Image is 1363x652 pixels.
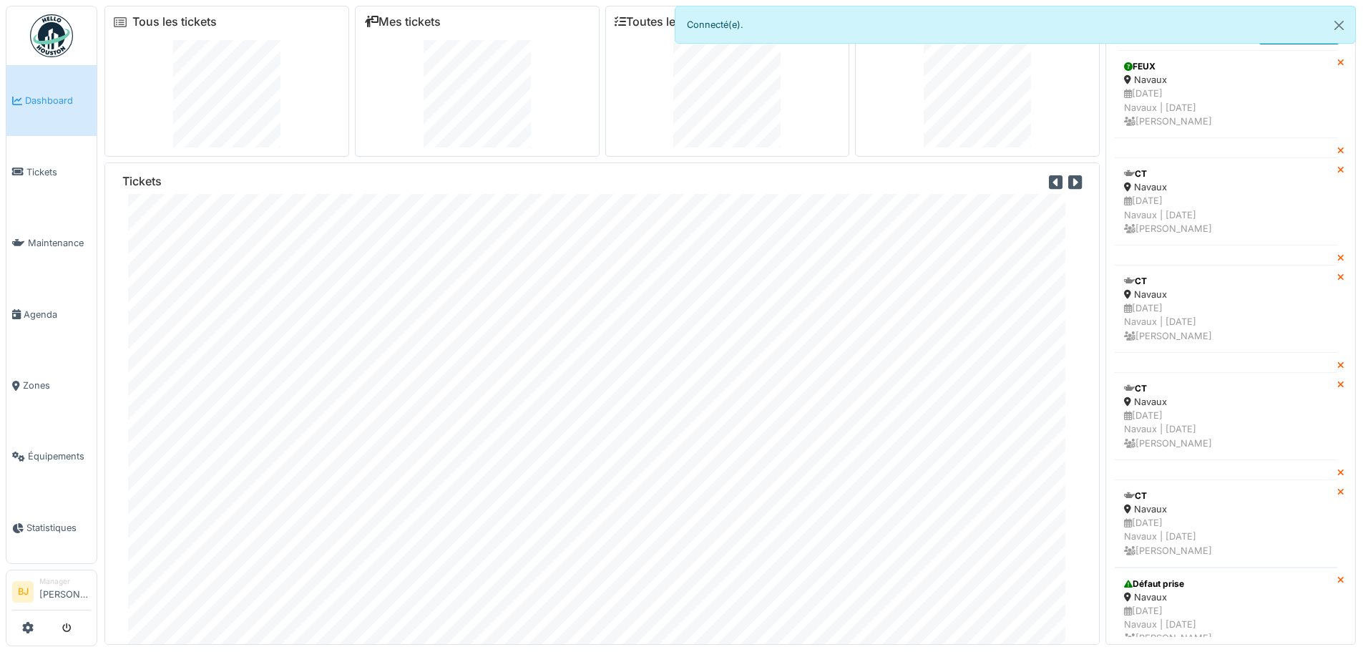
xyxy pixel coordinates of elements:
[28,449,91,463] span: Équipements
[615,15,721,29] a: Toutes les tâches
[1124,167,1328,180] div: CT
[24,308,91,321] span: Agenda
[6,136,97,207] a: Tickets
[1124,73,1328,87] div: Navaux
[1124,502,1328,516] div: Navaux
[1124,490,1328,502] div: CT
[1124,409,1328,450] div: [DATE] Navaux | [DATE] [PERSON_NAME]
[12,576,91,610] a: BJ Manager[PERSON_NAME]
[1115,480,1337,568] a: CT Navaux [DATE]Navaux | [DATE] [PERSON_NAME]
[6,65,97,136] a: Dashboard
[23,379,91,392] span: Zones
[675,6,1357,44] div: Connecté(e).
[1124,194,1328,235] div: [DATE] Navaux | [DATE] [PERSON_NAME]
[1124,590,1328,604] div: Navaux
[132,15,217,29] a: Tous les tickets
[30,14,73,57] img: Badge_color-CXgf-gQk.svg
[1124,395,1328,409] div: Navaux
[6,421,97,492] a: Équipements
[1124,301,1328,343] div: [DATE] Navaux | [DATE] [PERSON_NAME]
[1124,180,1328,194] div: Navaux
[25,94,91,107] span: Dashboard
[1124,578,1328,590] div: Défaut prise
[1115,50,1337,138] a: FEUX Navaux [DATE]Navaux | [DATE] [PERSON_NAME]
[12,581,34,603] li: BJ
[1124,604,1328,646] div: [DATE] Navaux | [DATE] [PERSON_NAME]
[6,208,97,278] a: Maintenance
[364,15,441,29] a: Mes tickets
[1124,382,1328,395] div: CT
[1323,6,1355,44] button: Close
[26,165,91,179] span: Tickets
[1115,372,1337,460] a: CT Navaux [DATE]Navaux | [DATE] [PERSON_NAME]
[6,350,97,421] a: Zones
[1124,275,1328,288] div: CT
[6,492,97,563] a: Statistiques
[39,576,91,607] li: [PERSON_NAME]
[1115,265,1337,353] a: CT Navaux [DATE]Navaux | [DATE] [PERSON_NAME]
[26,521,91,535] span: Statistiques
[28,236,91,250] span: Maintenance
[122,175,162,188] h6: Tickets
[1124,60,1328,73] div: FEUX
[1124,516,1328,558] div: [DATE] Navaux | [DATE] [PERSON_NAME]
[6,278,97,349] a: Agenda
[1124,288,1328,301] div: Navaux
[1115,157,1337,245] a: CT Navaux [DATE]Navaux | [DATE] [PERSON_NAME]
[1124,87,1328,128] div: [DATE] Navaux | [DATE] [PERSON_NAME]
[39,576,91,587] div: Manager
